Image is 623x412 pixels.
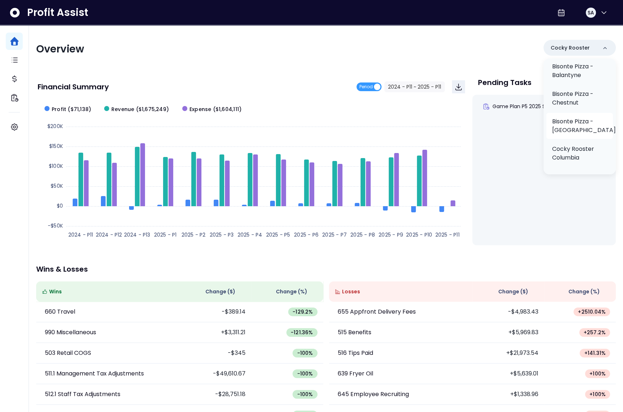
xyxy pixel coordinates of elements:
[45,307,75,316] p: 660 Travel
[49,162,63,170] text: $100K
[47,123,63,130] text: $200K
[589,391,606,398] span: + 100 %
[45,390,120,399] p: 512.1 Staff Tax Adjustments
[588,9,594,16] span: SA
[51,182,63,190] text: $50K
[379,231,403,238] text: 2025 - P9
[210,231,234,238] text: 2025 - P3
[57,202,63,209] text: $0
[359,82,373,91] span: Period
[180,343,251,364] td: -$345
[189,106,242,113] span: Expense ($1,604,111)
[452,80,465,93] button: Download
[338,390,409,399] p: 645 Employee Recruiting
[498,288,528,296] span: Change ( $ )
[338,349,373,357] p: 516 Tips Paid
[568,288,600,296] span: Change (%)
[36,266,616,273] p: Wins & Losses
[350,231,375,238] text: 2025 - P8
[45,328,96,337] p: 990 Miscellaneous
[552,90,607,107] p: Bisonte Pizza - Chestnut
[49,143,63,150] text: $150K
[180,384,251,405] td: -$28,751.18
[48,222,63,229] text: -$50K
[478,79,532,86] p: Pending Tasks
[124,231,150,238] text: 2024 - P13
[297,370,313,377] span: -100 %
[68,231,93,238] text: 2024 - P11
[472,343,544,364] td: +$21,973.54
[38,83,109,90] p: Financial Summary
[291,329,313,336] span: -121.36 %
[578,308,606,315] span: + 2510.04 %
[205,288,235,296] span: Change ( $ )
[45,369,144,378] p: 511.1 Management Tax Adjustments
[492,103,567,110] span: Game Plan P5 2025 Summary
[154,231,177,238] text: 2025 - P1
[472,384,544,405] td: +$1,338.96
[338,307,416,316] p: 655 Appfront Delivery Fees
[182,231,206,238] text: 2025 - P2
[294,231,319,238] text: 2025 - P6
[472,322,544,343] td: +$5,969.83
[342,288,360,296] span: Losses
[297,391,313,398] span: -100 %
[238,231,263,238] text: 2025 - P4
[472,302,544,322] td: -$4,983.43
[589,370,606,377] span: + 100 %
[266,231,290,238] text: 2025 - P5
[180,322,251,343] td: +$3,311.21
[552,117,616,135] p: Bisonte Pizza - [GEOGRAPHIC_DATA]
[584,329,606,336] span: + 257.2 %
[435,231,460,238] text: 2025 - P11
[52,106,91,113] span: Profit ($71,138)
[276,288,307,296] span: Change (%)
[584,349,606,357] span: + 141.31 %
[297,349,313,357] span: -100 %
[472,364,544,384] td: +$5,639.01
[180,364,251,384] td: -$49,610.67
[552,145,607,162] p: Cocky Rooster Columbia
[27,6,88,19] span: Profit Assist
[111,106,169,113] span: Revenue ($1,675,249)
[406,231,432,238] text: 2025 - P10
[552,62,607,80] p: Bisonte Pizza - Balantyne
[338,328,371,337] p: 515 Benefits
[551,44,590,52] p: Cocky Rooster
[49,288,62,296] span: Wins
[338,369,373,378] p: 639 Fryer Oil
[45,349,91,357] p: 503 Retail COGS
[36,42,84,56] span: Overview
[322,231,347,238] text: 2025 - P7
[384,81,445,92] button: 2024 - P11 ~ 2025 - P11
[293,308,313,315] span: -129.2 %
[180,302,251,322] td: -$389.14
[96,231,122,238] text: 2024 - P12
